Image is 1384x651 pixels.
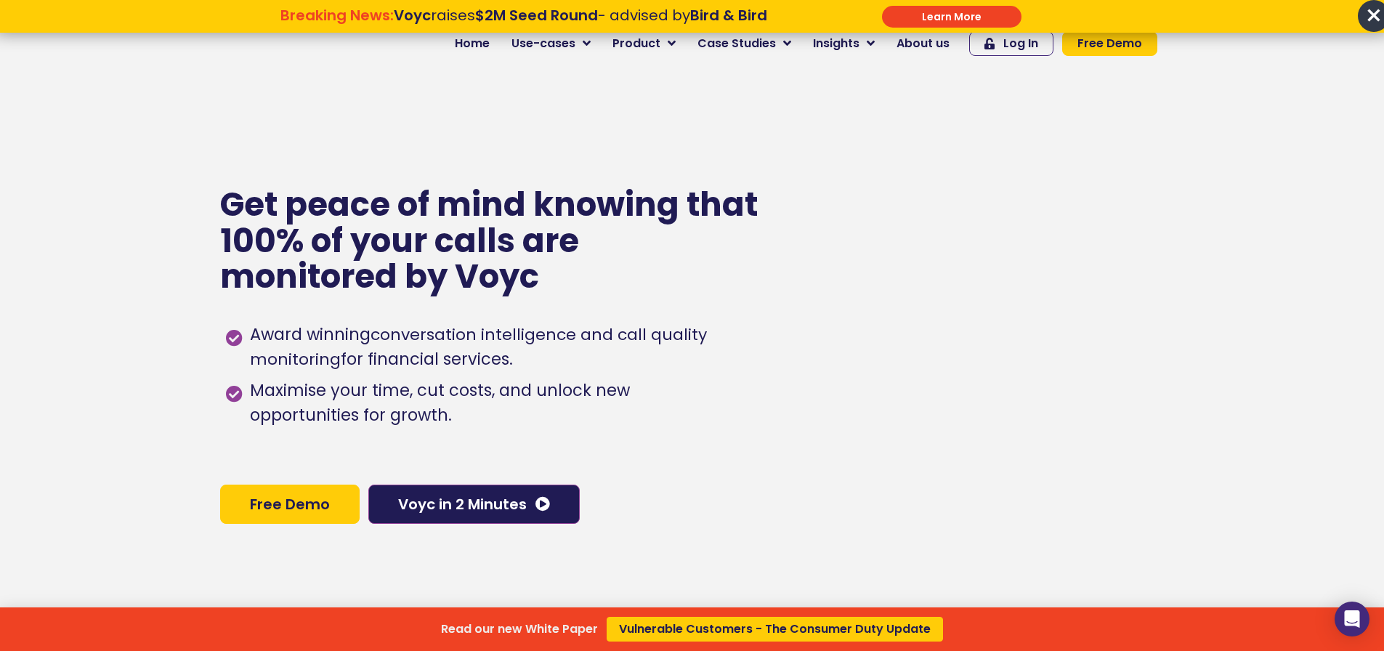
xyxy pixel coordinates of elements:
strong: Voyc [394,5,431,25]
span: raises - advised by [394,5,767,25]
strong: Breaking News: [280,5,394,25]
div: Breaking News: Voyc raises $2M Seed Round - advised by Bird & Bird [206,7,841,41]
strong: Bird & Bird [690,5,767,25]
div: Open Intercom Messenger [1335,602,1369,636]
div: Submit [882,6,1021,28]
strong: $2M Seed Round [475,5,598,25]
span: Vulnerable Customers - The Consumer Duty Update [619,623,931,635]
